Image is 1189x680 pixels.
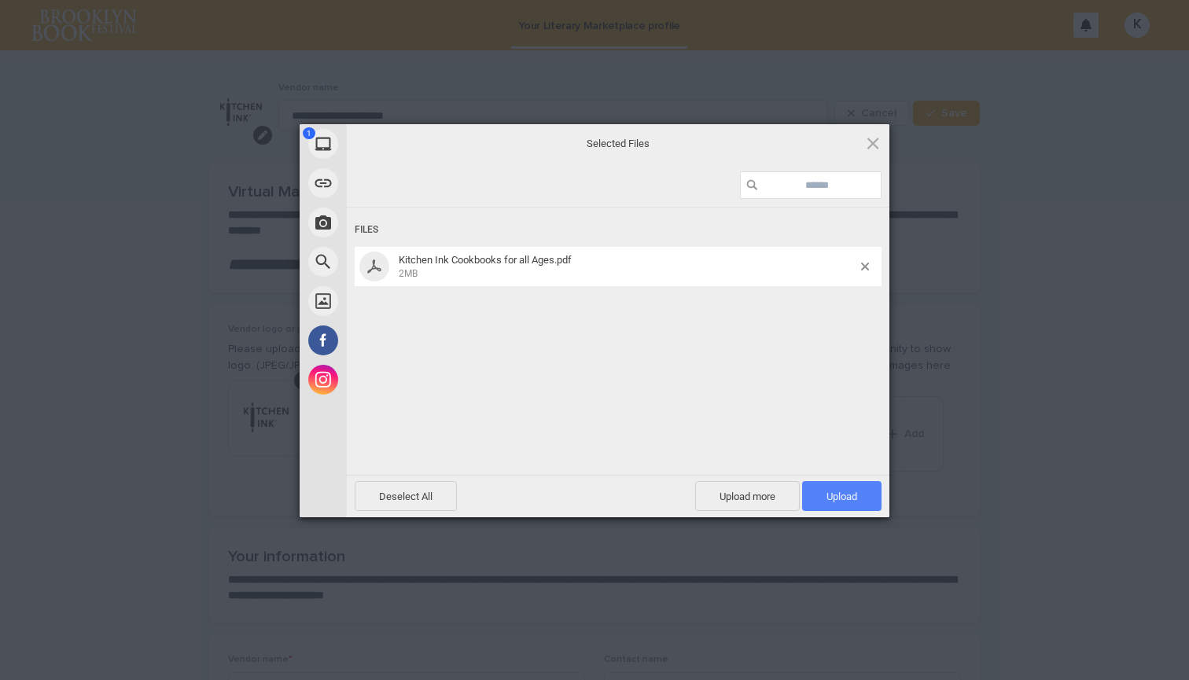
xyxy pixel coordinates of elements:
div: Facebook [300,321,488,360]
span: Kitchen Ink Cookbooks for all Ages.pdf [394,254,861,280]
span: Selected Files [461,136,775,150]
span: Deselect All [355,481,457,511]
span: Upload [826,491,857,502]
div: Link (URL) [300,164,488,203]
span: 1 [303,127,315,139]
span: Upload [802,481,882,511]
div: My Device [300,124,488,164]
div: Web Search [300,242,488,281]
div: Instagram [300,360,488,399]
span: 2MB [399,268,418,279]
div: Take Photo [300,203,488,242]
span: Kitchen Ink Cookbooks for all Ages.pdf [399,254,572,266]
div: Files [355,215,882,244]
span: Upload more [695,481,800,511]
span: Click here or hit ESC to close picker [864,134,882,152]
div: Unsplash [300,281,488,321]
